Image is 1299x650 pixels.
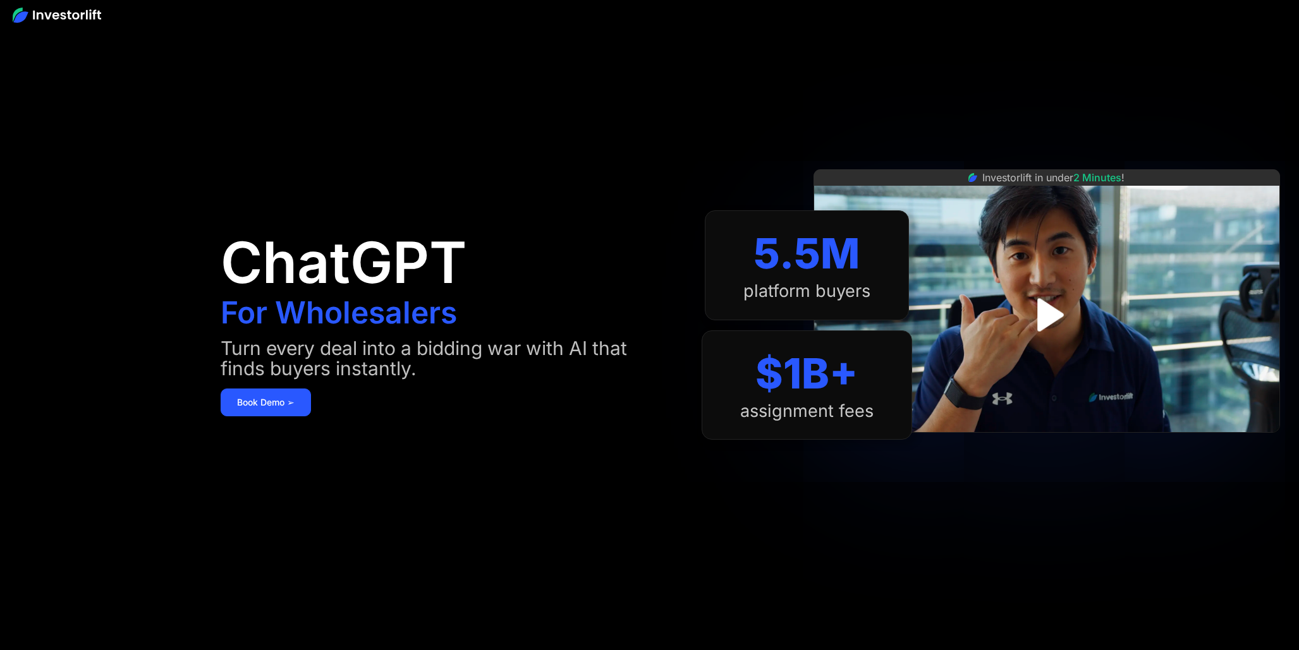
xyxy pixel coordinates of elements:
[753,229,860,279] div: 5.5M
[755,349,858,399] div: $1B+
[1018,287,1075,343] a: open lightbox
[221,298,457,328] h1: For Wholesalers
[743,281,870,301] div: platform buyers
[982,170,1125,185] div: Investorlift in under !
[221,234,467,291] h1: ChatGPT
[1073,171,1121,184] span: 2 Minutes
[952,439,1142,454] iframe: Customer reviews powered by Trustpilot
[740,401,874,421] div: assignment fees
[221,338,676,378] div: Turn every deal into a bidding war with AI that finds buyers instantly.
[221,388,311,416] a: Book Demo ➢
